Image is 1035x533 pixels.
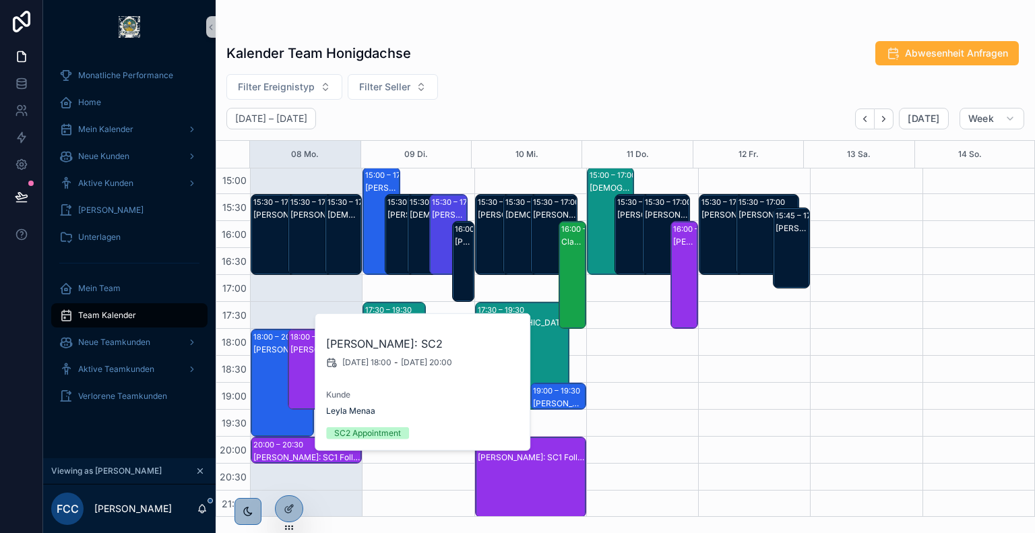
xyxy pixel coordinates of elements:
[736,195,798,274] div: 15:30 – 17:00[PERSON_NAME]: SC1
[78,70,173,81] span: Monatliche Performance
[342,357,391,368] span: [DATE] 18:00
[559,222,586,328] div: 16:00 – 18:00Claas-[PERSON_NAME]: SC2
[78,310,136,321] span: Team Kalender
[51,303,208,327] a: Team Kalender
[701,195,751,209] div: 15:30 – 17:00
[673,222,724,236] div: 16:00 – 18:00
[394,357,398,368] span: -
[432,195,482,209] div: 15:30 – 17:00
[739,210,798,220] div: [PERSON_NAME]: SC1
[78,205,144,216] span: [PERSON_NAME]
[401,357,452,368] span: [DATE] 20:00
[359,80,410,94] span: Filter Seller
[327,195,377,209] div: 15:30 – 17:00
[533,210,576,220] div: [PERSON_NAME]: SC1
[51,330,208,354] a: Neue Teamkunden
[94,502,172,515] p: [PERSON_NAME]
[43,54,216,426] div: scrollable content
[776,223,809,234] div: [PERSON_NAME]: SC1
[505,210,548,220] div: [DEMOGRAPHIC_DATA][PERSON_NAME]: SC1
[219,309,250,321] span: 17:30
[51,357,208,381] a: Aktive Teamkunden
[365,303,415,317] div: 17:30 – 19:30
[251,330,313,436] div: 18:00 – 20:00[PERSON_NAME]: SC2
[238,80,315,94] span: Filter Ereignistyp
[78,232,121,243] span: Unterlagen
[531,195,577,274] div: 15:30 – 17:00[PERSON_NAME]: SC1
[326,406,375,416] a: Leyla Menaa
[325,195,361,274] div: 15:30 – 17:00[DEMOGRAPHIC_DATA][PERSON_NAME]: SC1
[218,255,250,267] span: 16:30
[908,113,939,125] span: [DATE]
[671,222,697,328] div: 16:00 – 18:00[PERSON_NAME]: SC2
[453,222,474,301] div: 16:00 – 17:30[PERSON_NAME]: SC1
[533,195,583,209] div: 15:30 – 17:00
[51,384,208,408] a: Verlorene Teamkunden
[78,283,121,294] span: Mein Team
[290,210,350,220] div: [PERSON_NAME]: SC1
[387,210,421,220] div: [PERSON_NAME]: SC1
[348,74,438,100] button: Select Button
[503,195,549,274] div: 15:30 – 17:00[DEMOGRAPHIC_DATA][PERSON_NAME]: SC1
[216,444,250,456] span: 20:00
[561,222,612,236] div: 16:00 – 18:00
[960,108,1024,129] button: Week
[408,195,444,274] div: 15:30 – 17:00[DEMOGRAPHIC_DATA][PERSON_NAME]: SC1
[290,195,340,209] div: 15:30 – 17:00
[119,16,140,38] img: App logo
[958,141,982,168] button: 14 So.
[365,168,415,182] div: 15:00 – 17:00
[363,168,400,274] div: 15:00 – 17:00[PERSON_NAME]: SC2
[699,195,761,274] div: 15:30 – 17:00[PERSON_NAME]: SC1
[327,210,360,220] div: [DEMOGRAPHIC_DATA][PERSON_NAME]: SC1
[326,389,520,400] span: Kunde
[51,171,208,195] a: Aktive Kunden
[291,141,319,168] button: 08 Mo.
[774,208,809,288] div: 15:45 – 17:15[PERSON_NAME]: SC1
[51,466,162,476] span: Viewing as [PERSON_NAME]
[617,195,667,209] div: 15:30 – 17:00
[899,108,948,129] button: [DATE]
[78,151,129,162] span: Neue Kunden
[875,108,893,129] button: Next
[288,330,350,409] div: 18:00 – 19:30[PERSON_NAME]: SC1 Follow Up
[51,276,208,301] a: Mein Team
[404,141,428,168] button: 09 Di.
[334,427,401,439] div: SC2 Appointment
[253,452,360,463] div: [PERSON_NAME]: SC1 Follow Up
[739,195,788,209] div: 15:30 – 17:00
[875,41,1019,65] button: Abwesenheit Anfragen
[515,141,538,168] button: 10 Mi.
[531,383,586,409] div: 19:00 – 19:30[PERSON_NAME]: SC1 Follow Up
[290,330,341,344] div: 18:00 – 19:30
[590,183,633,193] div: [DEMOGRAPHIC_DATA][PERSON_NAME]: SC2
[51,117,208,142] a: Mein Kalender
[739,141,759,168] button: 12 Fr.
[226,74,342,100] button: Select Button
[251,195,313,274] div: 15:30 – 17:00[PERSON_NAME]: SC1
[51,63,208,88] a: Monatliche Performance
[78,97,101,108] span: Home
[385,195,422,274] div: 15:30 – 17:00[PERSON_NAME]: SC1
[78,178,133,189] span: Aktive Kunden
[590,168,639,182] div: 15:00 – 17:00
[476,303,569,409] div: 17:30 – 19:30[DEMOGRAPHIC_DATA][PERSON_NAME]: SC2
[253,195,303,209] div: 15:30 – 17:00
[78,124,133,135] span: Mein Kalender
[218,498,250,509] span: 21:00
[253,344,313,355] div: [PERSON_NAME]: SC2
[627,141,649,168] button: 11 Do.
[673,237,697,247] div: [PERSON_NAME]: SC2
[51,90,208,115] a: Home
[57,501,79,517] span: FCC
[645,195,695,209] div: 15:30 – 17:00
[410,195,460,209] div: 15:30 – 17:00
[78,337,150,348] span: Neue Teamkunden
[253,330,305,344] div: 18:00 – 20:00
